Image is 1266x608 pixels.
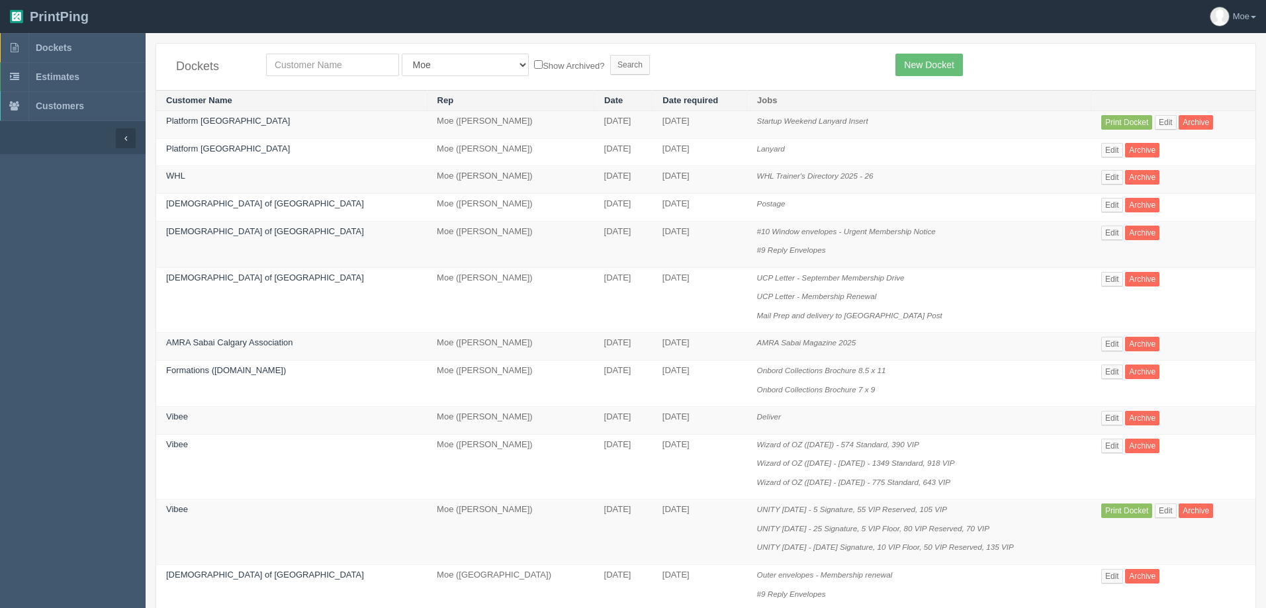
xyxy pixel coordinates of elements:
i: Postage [757,199,786,208]
td: Moe ([PERSON_NAME]) [427,267,594,333]
a: Edit [1101,411,1123,425]
i: #9 Reply Envelopes [757,589,826,598]
a: Vibee [166,439,188,449]
td: [DATE] [594,138,653,166]
a: Edit [1101,272,1123,286]
a: [DEMOGRAPHIC_DATA] of [GEOGRAPHIC_DATA] [166,570,364,580]
a: [DEMOGRAPHIC_DATA] of [GEOGRAPHIC_DATA] [166,198,364,208]
td: Moe ([PERSON_NAME]) [427,407,594,435]
input: Search [610,55,650,75]
td: [DATE] [594,333,653,361]
td: Moe ([PERSON_NAME]) [427,221,594,267]
a: Print Docket [1101,503,1152,518]
a: Rep [437,95,454,105]
a: Customer Name [166,95,232,105]
a: AMRA Sabai Calgary Association [166,337,293,347]
a: Archive [1125,365,1159,379]
td: Moe ([PERSON_NAME]) [427,194,594,222]
i: Wizard of OZ ([DATE] - [DATE]) - 1349 Standard, 918 VIP [757,458,955,467]
td: [DATE] [653,333,747,361]
td: [DATE] [653,407,747,435]
a: Date required [662,95,718,105]
a: New Docket [895,54,962,76]
span: Estimates [36,71,79,82]
i: Startup Weekend Lanyard Insert [757,116,868,125]
td: [DATE] [653,267,747,333]
a: [DEMOGRAPHIC_DATA] of [GEOGRAPHIC_DATA] [166,226,364,236]
a: Platform [GEOGRAPHIC_DATA] [166,116,290,126]
a: Archive [1125,226,1159,240]
h4: Dockets [176,60,246,73]
a: Archive [1125,272,1159,286]
a: Edit [1155,503,1177,518]
a: Edit [1101,170,1123,185]
a: Archive [1125,411,1159,425]
a: Edit [1155,115,1177,130]
i: Wizard of OZ ([DATE] - [DATE]) - 775 Standard, 643 VIP [757,478,950,486]
i: Onbord Collections Brochure 7 x 9 [757,385,876,394]
a: Print Docket [1101,115,1152,130]
a: Vibee [166,412,188,421]
a: Edit [1101,365,1123,379]
i: Lanyard [757,144,785,153]
span: Customers [36,101,84,111]
i: Mail Prep and delivery to [GEOGRAPHIC_DATA] Post [757,311,942,320]
a: Vibee [166,504,188,514]
i: AMRA Sabai Magazine 2025 [757,338,856,347]
td: [DATE] [594,111,653,139]
a: Edit [1101,439,1123,453]
a: Archive [1125,170,1159,185]
td: [DATE] [653,138,747,166]
a: Archive [1125,143,1159,157]
td: [DATE] [653,111,747,139]
a: Edit [1101,569,1123,584]
td: Moe ([PERSON_NAME]) [427,111,594,139]
a: Archive [1125,569,1159,584]
i: UCP Letter - September Membership Drive [757,273,905,282]
i: Wizard of OZ ([DATE]) - 574 Standard, 390 VIP [757,440,919,449]
td: Moe ([PERSON_NAME]) [427,499,594,565]
i: UNITY [DATE] - 25 Signature, 5 VIP Floor, 80 VIP Reserved, 70 VIP [757,524,989,533]
td: [DATE] [594,267,653,333]
th: Jobs [747,90,1091,111]
td: [DATE] [594,499,653,565]
td: [DATE] [653,194,747,222]
i: #10 Window envelopes - Urgent Membership Notice [757,227,936,236]
input: Customer Name [266,54,399,76]
a: Edit [1101,143,1123,157]
a: [DEMOGRAPHIC_DATA] of [GEOGRAPHIC_DATA] [166,273,364,282]
td: [DATE] [653,166,747,194]
a: Edit [1101,226,1123,240]
a: Edit [1101,337,1123,351]
td: [DATE] [653,221,747,267]
i: UNITY [DATE] - 5 Signature, 55 VIP Reserved, 105 VIP [757,505,948,513]
span: Dockets [36,42,71,53]
a: Archive [1179,503,1213,518]
td: Moe ([PERSON_NAME]) [427,138,594,166]
i: UNITY [DATE] - [DATE] Signature, 10 VIP Floor, 50 VIP Reserved, 135 VIP [757,543,1014,551]
a: Platform [GEOGRAPHIC_DATA] [166,144,290,153]
a: Edit [1101,198,1123,212]
a: Date [604,95,623,105]
i: WHL Trainer's Directory 2025 - 26 [757,171,874,180]
td: Moe ([PERSON_NAME]) [427,360,594,406]
label: Show Archived? [534,58,604,73]
td: [DATE] [594,360,653,406]
td: [DATE] [653,360,747,406]
td: [DATE] [594,221,653,267]
i: UCP Letter - Membership Renewal [757,292,877,300]
i: Outer envelopes - Membership renewal [757,570,893,579]
input: Show Archived? [534,60,543,69]
a: Formations ([DOMAIN_NAME]) [166,365,286,375]
a: Archive [1125,439,1159,453]
td: [DATE] [594,434,653,499]
td: [DATE] [594,194,653,222]
td: [DATE] [594,166,653,194]
a: Archive [1125,198,1159,212]
td: [DATE] [653,499,747,565]
i: Deliver [757,412,781,421]
a: WHL [166,171,185,181]
img: avatar_default-7531ab5dedf162e01f1e0bb0964e6a185e93c5c22dfe317fb01d7f8cd2b1632c.jpg [1210,7,1229,26]
td: [DATE] [653,434,747,499]
td: Moe ([PERSON_NAME]) [427,333,594,361]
